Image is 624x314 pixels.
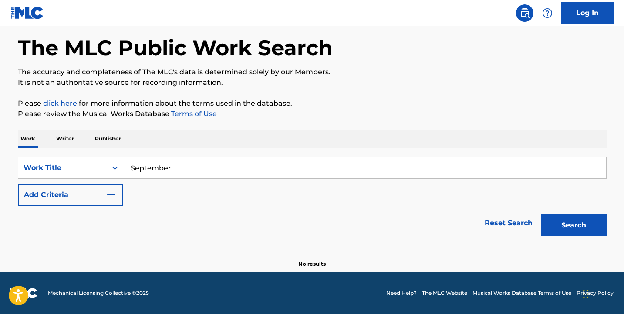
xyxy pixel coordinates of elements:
[18,67,607,77] p: The accuracy and completeness of The MLC's data is determined solely by our Members.
[561,2,614,24] a: Log In
[298,250,326,268] p: No results
[583,281,588,307] div: Drag
[106,190,116,200] img: 9d2ae6d4665cec9f34b9.svg
[542,8,553,18] img: help
[10,288,37,298] img: logo
[472,289,571,297] a: Musical Works Database Terms of Use
[541,214,607,236] button: Search
[18,184,123,206] button: Add Criteria
[18,109,607,119] p: Please review the Musical Works Database
[10,7,44,19] img: MLC Logo
[169,110,217,118] a: Terms of Use
[18,77,607,88] p: It is not an authoritative source for recording information.
[580,272,624,314] iframe: Chat Widget
[18,157,607,241] form: Search Form
[92,130,124,148] p: Publisher
[519,8,530,18] img: search
[539,4,556,22] div: Help
[48,289,149,297] span: Mechanical Licensing Collective © 2025
[24,163,102,173] div: Work Title
[43,99,77,107] a: click here
[577,289,614,297] a: Privacy Policy
[18,35,333,61] h1: The MLC Public Work Search
[422,289,467,297] a: The MLC Website
[54,130,77,148] p: Writer
[18,130,38,148] p: Work
[516,4,533,22] a: Public Search
[386,289,417,297] a: Need Help?
[18,98,607,109] p: Please for more information about the terms used in the database.
[480,214,537,233] a: Reset Search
